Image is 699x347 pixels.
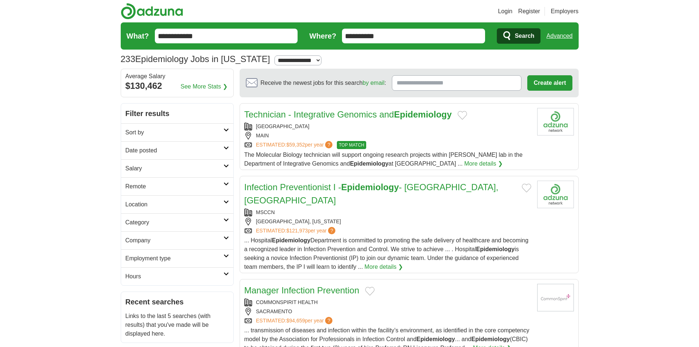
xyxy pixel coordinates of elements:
[464,159,503,168] a: More details ❯
[125,79,229,93] div: $130,462
[125,73,229,79] div: Average Salary
[244,209,531,216] div: MSCCN
[325,141,332,148] span: ?
[497,28,540,44] button: Search
[121,141,233,159] a: Date posted
[537,181,574,208] img: Company logo
[125,254,223,263] h2: Employment type
[244,308,531,315] div: SACRAMENTO
[551,7,579,16] a: Employers
[498,7,512,16] a: Login
[256,227,337,235] a: ESTIMATED:$121,973per year?
[527,75,572,91] button: Create alert
[125,146,223,155] h2: Date posted
[244,237,529,270] span: ... Hospital Department is committed to promoting the safe delivery of healthcare and becoming a ...
[286,228,307,234] span: $121,973
[121,213,233,231] a: Category
[416,336,455,342] strong: Epidemiology
[256,317,334,325] a: ESTIMATED:$94,659per year?
[121,267,233,285] a: Hours
[125,182,223,191] h2: Remote
[515,29,534,43] span: Search
[121,54,270,64] h1: Epidemiology Jobs in [US_STATE]
[256,141,334,149] a: ESTIMATED:$59,352per year?
[244,109,452,119] a: Technician - Integrative Genomics andEpidemiology
[244,123,531,130] div: [GEOGRAPHIC_DATA]
[458,111,467,120] button: Add to favorite jobs
[286,142,305,148] span: $59,352
[125,296,229,307] h2: Recent searches
[261,79,386,87] span: Receive the newest jobs for this search :
[121,53,135,66] span: 233
[121,159,233,177] a: Salary
[244,132,531,140] div: MAIN
[125,312,229,338] p: Links to the last 5 searches (with results) that you've made will be displayed here.
[337,141,366,149] span: TOP MATCH
[325,317,332,324] span: ?
[471,336,510,342] strong: Epidemiology
[121,104,233,123] h2: Filter results
[350,160,389,167] strong: Epidemiology
[365,287,375,296] button: Add to favorite jobs
[546,29,572,43] a: Advanced
[272,237,310,243] strong: Epidemiology
[309,30,336,41] label: Where?
[125,200,223,209] h2: Location
[328,227,335,234] span: ?
[121,3,183,19] img: Adzuna logo
[125,272,223,281] h2: Hours
[363,80,385,86] a: by email
[181,82,227,91] a: See More Stats ❯
[121,195,233,213] a: Location
[125,218,223,227] h2: Category
[244,152,523,167] span: The Molecular Biology technician will support ongoing research projects within [PERSON_NAME] lab ...
[127,30,149,41] label: What?
[476,246,515,252] strong: Epidemiology
[121,249,233,267] a: Employment type
[125,128,223,137] h2: Sort by
[121,123,233,141] a: Sort by
[537,108,574,135] img: Company logo
[364,263,403,271] a: More details ❯
[121,231,233,249] a: Company
[537,284,574,311] img: CommonSpirit Health logo
[394,109,452,119] strong: Epidemiology
[244,182,499,205] a: Infection Preventionist I -Epidemiology- [GEOGRAPHIC_DATA], [GEOGRAPHIC_DATA]
[341,182,399,192] strong: Epidemiology
[244,285,360,295] a: Manager Infection Prevention
[125,164,223,173] h2: Salary
[518,7,540,16] a: Register
[121,177,233,195] a: Remote
[286,318,305,323] span: $94,659
[256,299,318,305] a: COMMONSPIRIT HEALTH
[125,236,223,245] h2: Company
[244,218,531,225] div: [GEOGRAPHIC_DATA], [US_STATE]
[522,184,531,192] button: Add to favorite jobs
